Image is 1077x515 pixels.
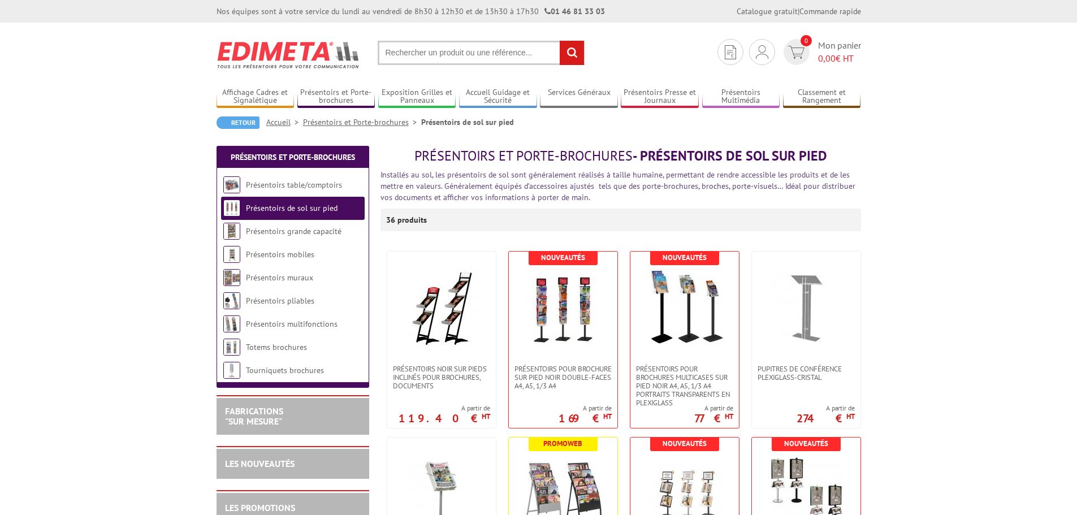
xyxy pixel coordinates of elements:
[801,35,812,46] span: 0
[217,88,295,106] a: Affichage Cadres et Signalétique
[399,404,490,413] span: A partir de
[217,6,605,17] div: Nos équipes sont à votre service du lundi au vendredi de 8h30 à 12h30 et de 13h30 à 17h30
[378,41,585,65] input: Rechercher un produit ou une référence...
[402,269,481,347] img: Présentoirs NOIR sur pieds inclinés pour brochures, documents
[223,200,240,217] img: Présentoirs de sol sur pied
[223,362,240,379] img: Tourniquets brochures
[387,365,496,390] a: Présentoirs NOIR sur pieds inclinés pour brochures, documents
[225,502,295,513] a: LES PROMOTIONS
[399,415,490,422] p: 119.40 €
[217,116,259,129] a: Retour
[378,88,456,106] a: Exposition Grilles et Panneaux
[540,88,618,106] a: Services Généraux
[246,296,314,306] a: Présentoirs pliables
[559,415,612,422] p: 169 €
[752,365,860,382] a: Pupitres de conférence plexiglass-cristal
[246,342,307,352] a: Totems brochures
[386,209,429,231] p: 36 produits
[543,439,582,448] b: Promoweb
[421,116,514,128] li: Présentoirs de sol sur pied
[246,365,324,375] a: Tourniquets brochures
[223,315,240,332] img: Présentoirs multifonctions
[482,412,490,421] sup: HT
[818,53,836,64] span: 0,00
[797,404,855,413] span: A partir de
[223,292,240,309] img: Présentoirs pliables
[725,412,733,421] sup: HT
[818,39,861,65] span: Mon panier
[509,365,617,390] a: Présentoirs pour brochure sur pied NOIR double-faces A4, A5, 1/3 A4
[223,269,240,286] img: Présentoirs muraux
[663,253,707,262] b: Nouveautés
[784,439,828,448] b: Nouveautés
[223,176,240,193] img: Présentoirs table/comptoirs
[303,117,421,127] a: Présentoirs et Porte-brochures
[694,404,733,413] span: A partir de
[783,88,861,106] a: Classement et Rangement
[246,180,342,190] a: Présentoirs table/comptoirs
[725,45,736,59] img: devis rapide
[514,365,612,390] span: Présentoirs pour brochure sur pied NOIR double-faces A4, A5, 1/3 A4
[694,415,733,422] p: 77 €
[702,88,780,106] a: Présentoirs Multimédia
[603,412,612,421] sup: HT
[621,88,699,106] a: Présentoirs Presse et Journaux
[223,339,240,356] img: Totems brochures
[225,405,283,427] a: FABRICATIONS"Sur Mesure"
[223,246,240,263] img: Présentoirs mobiles
[737,6,798,16] a: Catalogue gratuit
[246,226,341,236] a: Présentoirs grande capacité
[544,6,605,16] strong: 01 46 81 33 03
[788,46,804,59] img: devis rapide
[758,365,855,382] span: Pupitres de conférence plexiglass-cristal
[459,88,537,106] a: Accueil Guidage et Sécurité
[217,34,361,76] img: Edimeta
[846,412,855,421] sup: HT
[266,117,303,127] a: Accueil
[380,170,855,202] font: Installés au sol, les présentoirs de sol sont généralement réalisés à taille humaine, permettant ...
[767,269,846,348] img: Pupitres de conférence plexiglass-cristal
[246,319,338,329] a: Présentoirs multifonctions
[246,249,314,259] a: Présentoirs mobiles
[818,52,861,65] span: € HT
[380,149,861,163] h1: - Présentoirs de sol sur pied
[636,365,733,407] span: Présentoirs pour brochures multicases sur pied NOIR A4, A5, 1/3 A4 Portraits transparents en plex...
[645,269,724,348] img: Présentoirs pour brochures multicases sur pied NOIR A4, A5, 1/3 A4 Portraits transparents en plex...
[246,272,313,283] a: Présentoirs muraux
[393,365,490,390] span: Présentoirs NOIR sur pieds inclinés pour brochures, documents
[414,147,633,165] span: Présentoirs et Porte-brochures
[630,365,739,407] a: Présentoirs pour brochures multicases sur pied NOIR A4, A5, 1/3 A4 Portraits transparents en plex...
[246,203,338,213] a: Présentoirs de sol sur pied
[297,88,375,106] a: Présentoirs et Porte-brochures
[524,269,603,348] img: Présentoirs pour brochure sur pied NOIR double-faces A4, A5, 1/3 A4
[756,45,768,59] img: devis rapide
[223,223,240,240] img: Présentoirs grande capacité
[559,404,612,413] span: A partir de
[663,439,707,448] b: Nouveautés
[231,152,355,162] a: Présentoirs et Porte-brochures
[799,6,861,16] a: Commande rapide
[737,6,861,17] div: |
[541,253,585,262] b: Nouveautés
[781,39,861,65] a: devis rapide 0 Mon panier 0,00€ HT
[797,415,855,422] p: 274 €
[225,458,295,469] a: LES NOUVEAUTÉS
[560,41,584,65] input: rechercher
